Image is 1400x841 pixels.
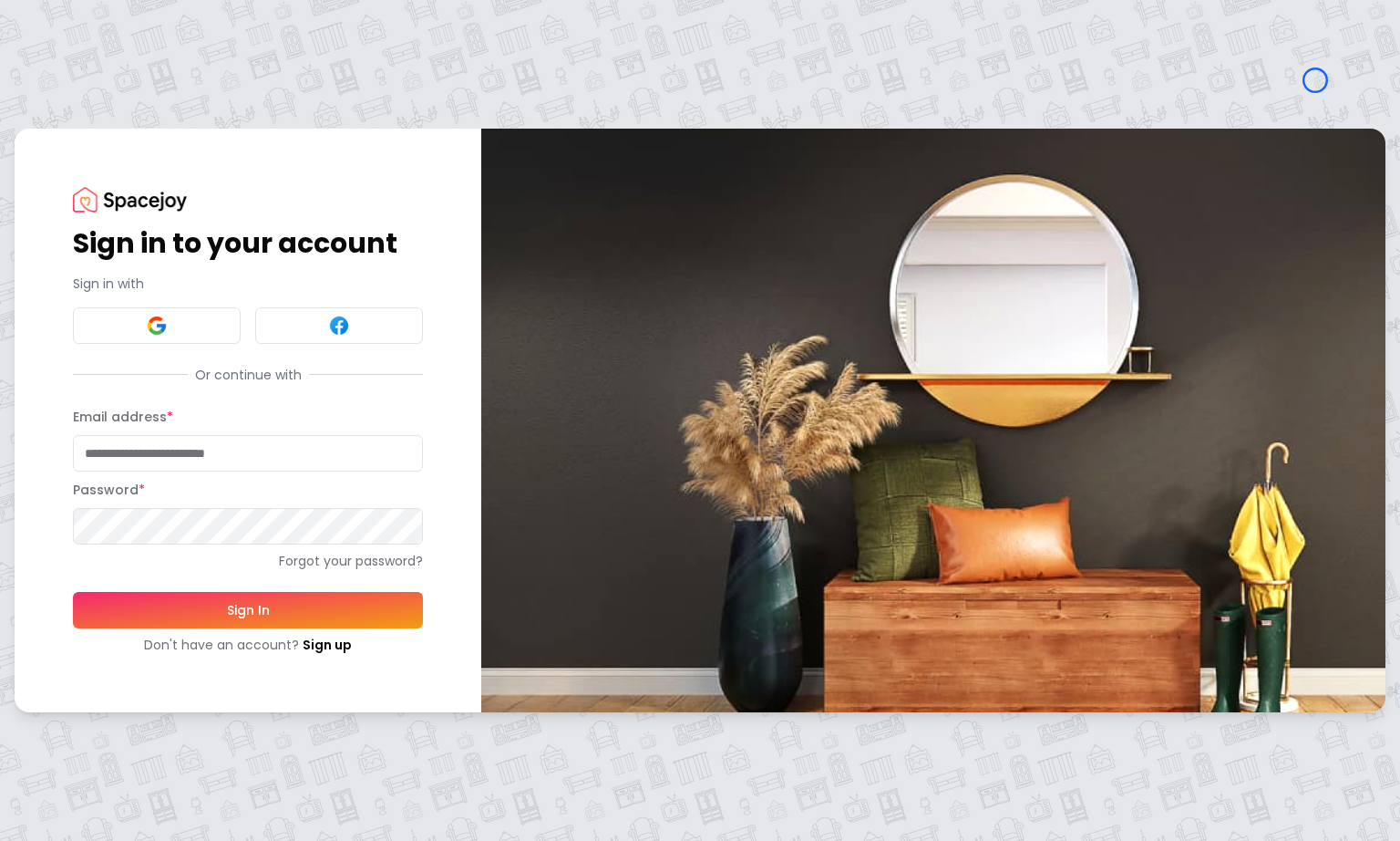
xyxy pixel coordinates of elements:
[73,592,423,628] button: Sign In
[73,275,423,293] p: Sign in with
[481,129,1385,711] img: banner
[303,636,352,654] a: Sign up
[73,636,423,654] div: Don't have an account?
[73,187,187,212] img: Spacejoy Logo
[73,408,173,426] label: Email address
[188,366,309,384] span: Or continue with
[73,481,145,499] label: Password
[146,315,168,337] img: Google signin
[73,552,423,570] a: Forgot your password?
[328,315,350,337] img: Facebook signin
[73,227,423,260] h1: Sign in to your account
